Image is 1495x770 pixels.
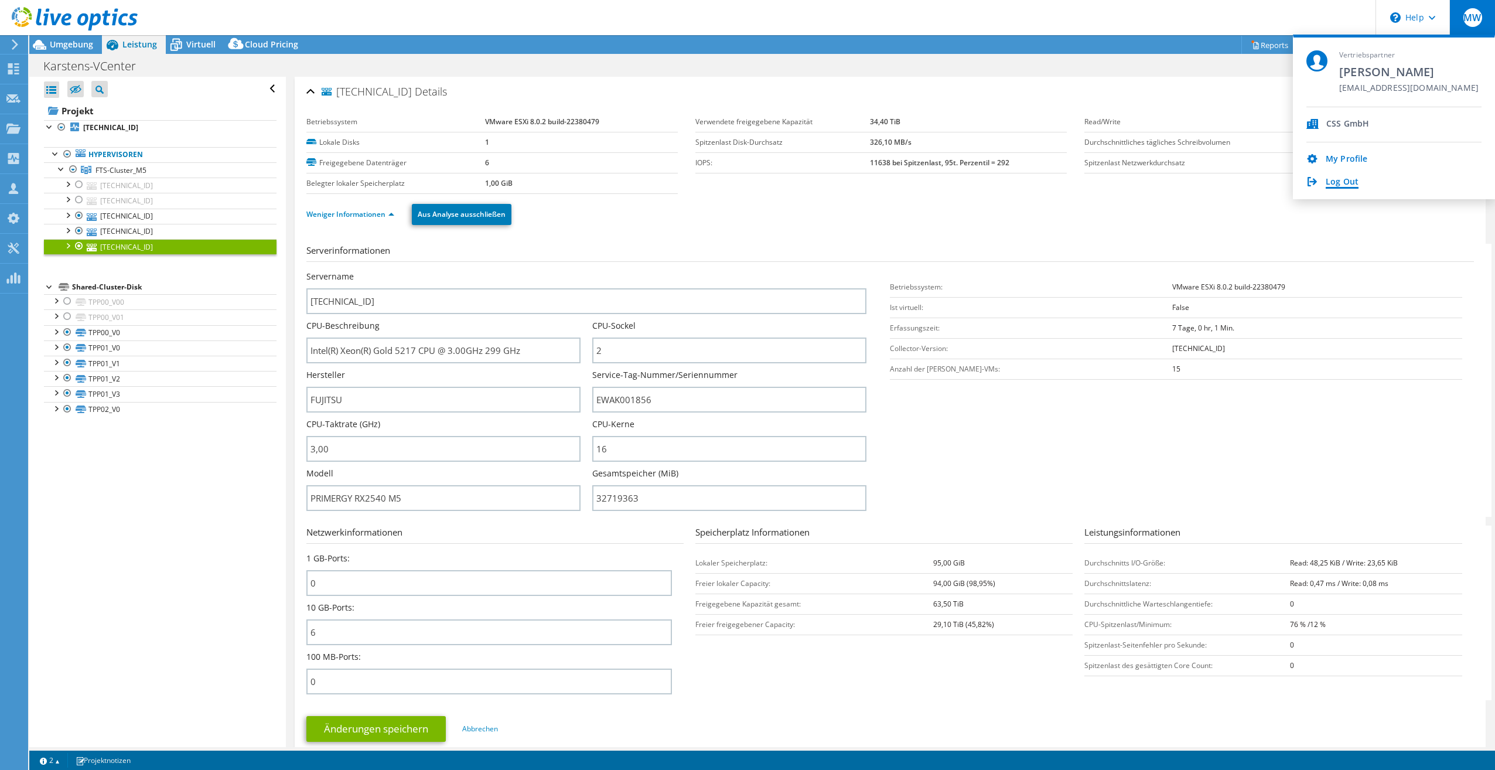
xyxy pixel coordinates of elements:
a: FTS-Cluster_M5 [44,162,277,178]
span: [TECHNICAL_ID] [322,86,412,98]
a: Änderungen speichern [306,716,446,742]
a: TPP01_V1 [44,356,277,371]
td: Freier freigegebener Capacity: [695,614,933,635]
h3: Netzwerkinformationen [306,526,684,544]
label: 100 MB-Ports: [306,651,361,663]
b: 7 Tage, 0 hr, 1 Min. [1172,323,1234,333]
b: Read: 48,25 KiB / Write: 23,65 KiB [1290,558,1398,568]
label: CPU-Beschreibung [306,320,380,332]
a: [TECHNICAL_ID] [44,178,277,193]
a: Projektnotizen [67,753,139,768]
a: Weniger Informationen [306,209,394,219]
b: VMware ESXi 8.0.2 build-22380479 [485,117,599,127]
td: Spitzenlast-Seitenfehler pro Sekunde: [1084,635,1289,655]
label: 1 GB-Ports: [306,553,350,564]
label: Gesamtspeicher (MiB) [592,468,678,479]
b: 6 [485,158,489,168]
b: 0 [1290,660,1294,670]
span: Details [415,84,447,98]
span: Cloud Pricing [245,39,298,50]
div: Shared-Cluster-Disk [72,280,277,294]
a: Projekt [44,101,277,120]
label: Service-Tag-Nummer/Seriennummer [592,369,738,381]
label: IOPS: [695,157,869,169]
b: 63,50 TiB [933,599,964,609]
td: Ist virtuell: [890,297,1172,318]
b: 76 % /12 % [1290,619,1326,629]
span: Vertriebspartner [1339,50,1479,60]
label: Hersteller [306,369,345,381]
span: Leistung [122,39,157,50]
a: TPP00_V00 [44,294,277,309]
b: 95,00 GiB [933,558,965,568]
a: Log Out [1326,177,1359,188]
svg: \n [1390,12,1401,23]
a: Aus Analyse ausschließen [412,204,511,225]
label: CPU-Kerne [592,418,634,430]
b: 1 [485,137,489,147]
b: [TECHNICAL_ID] [1172,343,1225,353]
td: Freier lokaler Capacity: [695,573,933,594]
b: 0 [1290,640,1294,650]
td: Collector-Version: [890,338,1172,359]
span: [EMAIL_ADDRESS][DOMAIN_NAME] [1339,83,1479,94]
label: Spitzenlast Disk-Durchsatz [695,137,869,148]
span: FTS-Cluster_M5 [95,165,146,175]
label: Verwendete freigegebene Kapazität [695,116,869,128]
h3: Speicherplatz Informationen [695,526,1073,544]
label: Servername [306,271,354,282]
td: Spitzenlast des gesättigten Core Count: [1084,655,1289,676]
label: Belegter lokaler Speicherplatz [306,178,485,189]
td: Freigegebene Kapazität gesamt: [695,594,933,614]
b: VMware ESXi 8.0.2 build-22380479 [1172,282,1285,292]
span: [PERSON_NAME] [1339,64,1479,80]
div: CSS GmbH [1326,119,1369,130]
a: Abbrechen [462,724,498,734]
b: 94,00 GiB (98,95%) [933,578,995,588]
a: TPP01_V2 [44,371,277,386]
td: Lokaler Speicherplatz: [695,553,933,573]
a: Hypervisoren [44,147,277,162]
b: 29,10 TiB (45,82%) [933,619,994,629]
h1: Karstens-VCenter [38,60,154,73]
a: My Profile [1326,154,1367,165]
a: TPP00_V01 [44,309,277,325]
a: TPP01_V0 [44,340,277,356]
label: CPU-Sockel [592,320,636,332]
label: Read/Write [1084,116,1335,128]
td: Durchschnittliche Warteschlangentiefe: [1084,594,1289,614]
b: False [1172,302,1189,312]
b: Read: 0,47 ms / Write: 0,08 ms [1290,578,1388,588]
h3: Leistungsinformationen [1084,526,1462,544]
td: Betriebssystem: [890,277,1172,297]
a: [TECHNICAL_ID] [44,209,277,224]
span: Virtuell [186,39,216,50]
b: 15 [1172,364,1180,374]
b: 0 [1290,599,1294,609]
td: CPU-Spitzenlast/Minimum: [1084,614,1289,635]
label: Durchschnittliches tägliches Schreibvolumen [1084,137,1335,148]
a: [TECHNICAL_ID] [44,224,277,239]
b: 1,00 GiB [485,178,513,188]
td: Durchschnitts I/O-Größe: [1084,553,1289,573]
span: MW [1463,8,1482,27]
label: Betriebssystem [306,116,485,128]
a: [TECHNICAL_ID] [44,120,277,135]
a: TPP01_V3 [44,386,277,401]
b: 11638 bei Spitzenlast, 95t. Perzentil = 292 [870,158,1009,168]
label: Freigegebene Datenträger [306,157,485,169]
h3: Serverinformationen [306,244,1474,262]
a: 2 [32,753,68,768]
label: CPU-Taktrate (GHz) [306,418,380,430]
label: 10 GB-Ports: [306,602,354,614]
a: [TECHNICAL_ID] [44,239,277,254]
label: Lokale Disks [306,137,485,148]
a: TPP02_V0 [44,402,277,417]
td: Erfassungszeit: [890,318,1172,338]
td: Durchschnittslatenz: [1084,573,1289,594]
label: Modell [306,468,333,479]
td: Anzahl der [PERSON_NAME]-VMs: [890,359,1172,379]
a: TPP00_V0 [44,325,277,340]
b: [TECHNICAL_ID] [83,122,138,132]
b: 34,40 TiB [870,117,900,127]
